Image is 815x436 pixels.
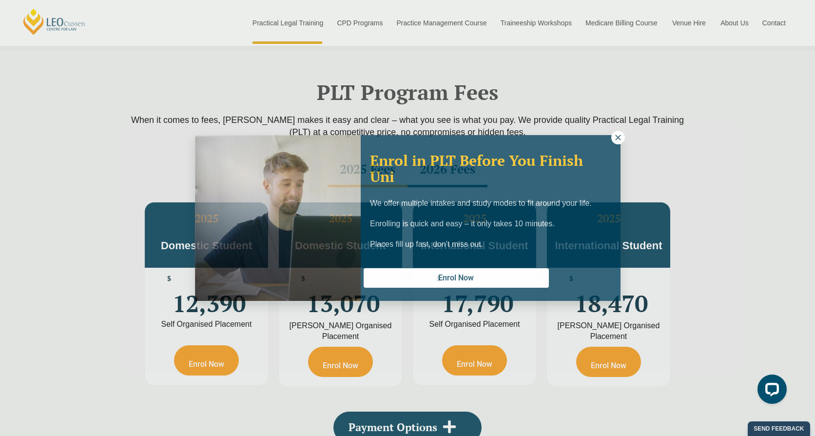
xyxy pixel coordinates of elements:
img: Woman in yellow blouse holding folders looking to the right and smiling [195,135,361,301]
iframe: LiveChat chat widget [750,371,791,412]
button: Enrol Now [364,268,549,288]
span: Enrol in PLT Before You Finish Uni [370,151,583,186]
span: Places fill up fast, don’t miss out. [370,240,483,248]
span: We offer multiple intakes and study modes to fit around your life. [370,199,592,207]
button: Close [611,131,625,144]
span: Enrolling is quick and easy – it only takes 10 minutes. [370,219,555,228]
